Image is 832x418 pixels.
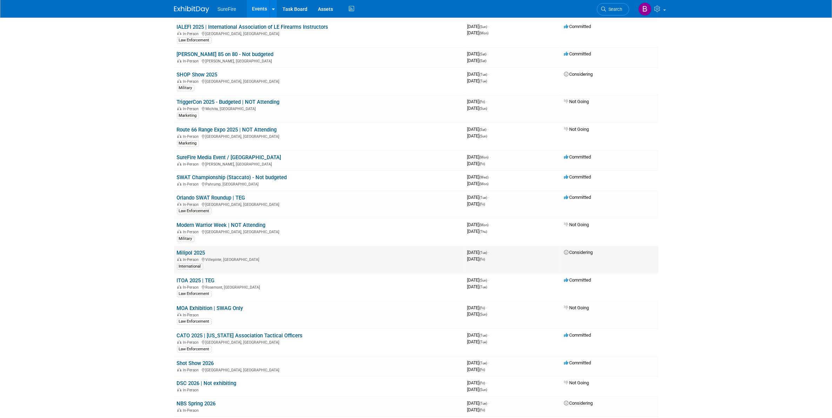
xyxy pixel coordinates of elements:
span: Committed [564,277,591,283]
img: In-Person Event [177,285,181,289]
span: (Thu) [480,230,487,234]
img: In-Person Event [177,202,181,206]
span: (Sat) [480,52,487,56]
span: Considering [564,400,593,406]
span: [DATE] [467,332,490,338]
span: [DATE] [467,106,487,111]
span: (Sat) [480,128,487,132]
span: (Fri) [480,306,485,310]
span: Considering [564,72,593,77]
span: - [490,222,491,227]
div: Law Enforcement [177,37,212,43]
img: In-Person Event [177,340,181,344]
span: - [488,72,490,77]
div: Law Enforcement [177,291,212,297]
span: [DATE] [467,181,489,186]
img: In-Person Event [177,182,181,186]
a: SHOP Show 2025 [177,72,218,78]
div: [GEOGRAPHIC_DATA], [GEOGRAPHIC_DATA] [177,339,462,345]
span: [DATE] [467,380,487,385]
img: In-Person Event [177,79,181,83]
span: [DATE] [467,400,490,406]
span: (Sun) [480,312,487,316]
span: (Tue) [480,285,487,289]
span: (Fri) [480,257,485,261]
span: (Tue) [480,196,487,200]
span: - [486,99,487,104]
span: (Fri) [480,368,485,372]
a: MOA Exhibition | SWAG Only [177,305,243,311]
span: In-Person [183,408,201,413]
span: [DATE] [467,78,487,83]
a: SureFire Media Event / [GEOGRAPHIC_DATA] [177,154,281,161]
span: - [488,250,490,255]
img: In-Person Event [177,134,181,138]
span: - [486,305,487,310]
a: Milipol 2025 [177,250,205,256]
span: (Sun) [480,25,487,29]
span: Committed [564,154,591,160]
span: [DATE] [467,72,490,77]
div: Villepinte, [GEOGRAPHIC_DATA] [177,256,462,262]
span: (Tue) [480,402,487,405]
span: [DATE] [467,161,485,166]
img: In-Person Event [177,107,181,110]
span: (Mon) [480,155,489,159]
span: - [488,127,489,132]
span: Committed [564,360,591,365]
span: [DATE] [467,305,487,310]
img: In-Person Event [177,230,181,233]
span: In-Person [183,134,201,139]
span: [DATE] [467,250,490,255]
div: [PERSON_NAME], [GEOGRAPHIC_DATA] [177,161,462,167]
span: Committed [564,51,591,56]
span: In-Person [183,230,201,234]
span: [DATE] [467,58,487,63]
span: [DATE] [467,154,491,160]
span: - [486,380,487,385]
span: [DATE] [467,407,485,412]
span: (Tue) [480,361,487,365]
span: In-Person [183,107,201,111]
img: In-Person Event [177,313,181,316]
div: Law Enforcement [177,208,212,214]
span: - [488,195,490,200]
div: [PERSON_NAME], [GEOGRAPHIC_DATA] [177,58,462,63]
div: Rosemont, [GEOGRAPHIC_DATA] [177,284,462,290]
span: [DATE] [467,229,487,234]
span: [DATE] [467,51,489,56]
span: - [490,174,491,180]
span: (Tue) [480,340,487,344]
span: [DATE] [467,99,487,104]
span: [DATE] [467,339,487,344]
span: (Sun) [480,278,487,282]
span: In-Person [183,257,201,262]
span: [DATE] [467,222,491,227]
a: [PERSON_NAME] 85 on 80 - Not budgeted [177,51,274,58]
span: [DATE] [467,201,485,207]
img: Bree Yoshikawa [638,2,652,16]
a: DSC 2026 | Not exhibiting [177,380,237,386]
span: [DATE] [467,256,485,262]
a: CATO 2025 | [US_STATE] Association Tactical Officers [177,332,303,339]
span: [DATE] [467,24,490,29]
span: - [488,400,490,406]
a: ITOA 2025 | TEG [177,277,215,284]
img: In-Person Event [177,257,181,261]
span: [DATE] [467,174,491,180]
div: [GEOGRAPHIC_DATA], [GEOGRAPHIC_DATA] [177,78,462,84]
span: [DATE] [467,195,490,200]
span: [DATE] [467,30,489,35]
span: [DATE] [467,367,485,372]
span: [DATE] [467,127,489,132]
div: Law Enforcement [177,346,212,352]
img: In-Person Event [177,59,181,62]
div: International [177,263,203,270]
span: Not Going [564,222,589,227]
span: (Sun) [480,388,487,392]
a: Shot Show 2026 [177,360,214,366]
span: - [490,154,491,160]
span: (Sun) [480,134,487,138]
span: [DATE] [467,387,487,392]
span: In-Person [183,79,201,84]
